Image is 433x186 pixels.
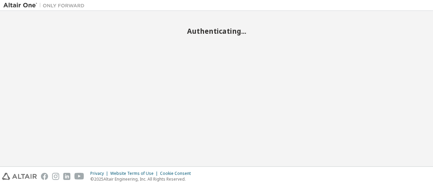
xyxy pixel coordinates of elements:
[110,171,160,176] div: Website Terms of Use
[41,173,48,180] img: facebook.svg
[3,27,430,35] h2: Authenticating...
[52,173,59,180] img: instagram.svg
[160,171,195,176] div: Cookie Consent
[63,173,70,180] img: linkedin.svg
[90,176,195,182] p: © 2025 Altair Engineering, Inc. All Rights Reserved.
[3,2,88,9] img: Altair One
[74,173,84,180] img: youtube.svg
[2,173,37,180] img: altair_logo.svg
[90,171,110,176] div: Privacy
